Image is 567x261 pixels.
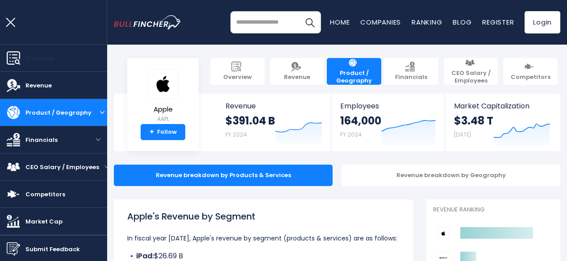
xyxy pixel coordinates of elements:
[25,81,52,90] span: Revenue
[147,115,179,123] small: AAPL
[438,228,449,239] img: Apple competitors logo
[525,11,560,33] a: Login
[114,15,181,29] img: bullfincher logo
[97,110,107,115] button: open menu
[503,58,558,85] a: Competitors
[127,210,400,223] h1: Apple's Revenue by Segment
[270,58,325,85] a: Revenue
[445,94,559,151] a: Market Capitalization $3.48 T [DATE]
[433,206,554,214] p: Revenue Ranking
[444,58,498,85] a: CEO Salary / Employees
[384,58,438,85] a: Financials
[25,108,92,117] span: Product / Geography
[340,102,436,110] span: Employees
[330,17,350,27] a: Home
[147,69,179,124] a: Apple AAPL
[25,244,80,254] span: Submit Feedback
[340,131,362,138] small: FY 2024
[511,74,550,81] span: Competitors
[454,131,471,138] small: [DATE]
[25,190,65,199] span: Competitors
[225,114,275,128] strong: $391.04 B
[360,17,401,27] a: Companies
[210,58,265,85] a: Overview
[217,94,331,151] a: Revenue $391.04 B FY 2024
[284,74,310,81] span: Revenue
[454,114,493,128] strong: $3.48 T
[136,251,154,261] b: iPad:
[454,102,550,110] span: Market Capitalization
[25,162,99,172] span: CEO Salary / Employees
[114,15,181,29] a: Go to homepage
[453,17,471,27] a: Blog
[114,165,333,186] div: Revenue breakdown by Products & Services
[223,74,252,81] span: Overview
[412,17,442,27] a: Ranking
[331,94,445,151] a: Employees 164,000 FY 2024
[482,17,514,27] a: Register
[299,11,321,33] button: Search
[25,54,54,63] span: Overview
[225,102,322,110] span: Revenue
[331,70,377,85] span: Product / Geography
[127,233,400,244] p: In fiscal year [DATE], Apple's revenue by segment (products & services) are as follows:
[147,106,179,113] span: Apple
[448,70,494,85] span: CEO Salary / Employees
[340,114,381,128] strong: 164,000
[395,74,427,81] span: Financials
[104,165,109,169] button: open menu
[342,165,560,186] div: Revenue breakdown by Geography
[141,124,185,140] a: +Follow
[25,217,63,226] span: Market Cap
[25,135,58,145] span: Financials
[150,128,154,136] strong: +
[225,131,247,138] small: FY 2024
[327,58,381,85] a: Product / Geography
[89,137,107,142] button: open menu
